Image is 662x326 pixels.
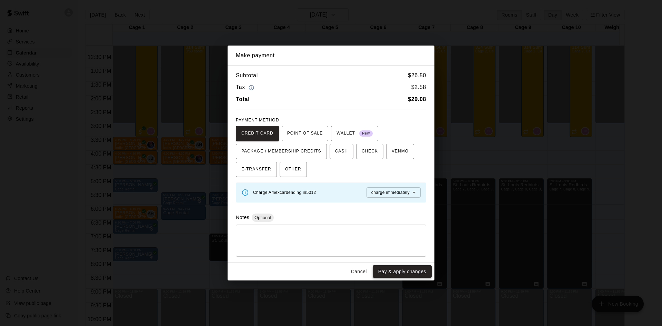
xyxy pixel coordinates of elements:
[285,164,301,175] span: OTHER
[282,126,328,141] button: POINT OF SALE
[408,96,426,102] b: $ 29.08
[236,118,279,122] span: PAYMENT METHOD
[371,190,410,195] span: charge immediately
[236,215,249,220] label: Notes
[241,146,321,157] span: PACKAGE / MEMBERSHIP CREDITS
[287,128,323,139] span: POINT OF SALE
[228,46,434,66] h2: Make payment
[241,164,271,175] span: E-TRANSFER
[392,146,409,157] span: VENMO
[408,71,426,80] h6: $ 26.50
[236,83,256,92] h6: Tax
[236,96,250,102] b: Total
[373,265,432,278] button: Pay & apply changes
[386,144,414,159] button: VENMO
[241,128,273,139] span: CREDIT CARD
[236,71,258,80] h6: Subtotal
[348,265,370,278] button: Cancel
[356,144,383,159] button: CHECK
[337,128,373,139] span: WALLET
[362,146,378,157] span: CHECK
[236,162,277,177] button: E-TRANSFER
[236,144,327,159] button: PACKAGE / MEMBERSHIP CREDITS
[411,83,426,92] h6: $ 2.58
[236,126,279,141] button: CREDIT CARD
[280,162,307,177] button: OTHER
[359,129,373,138] span: New
[335,146,348,157] span: CASH
[252,215,274,220] span: Optional
[330,144,353,159] button: CASH
[331,126,378,141] button: WALLET New
[253,190,316,195] span: Charge Amex card ending in 5012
